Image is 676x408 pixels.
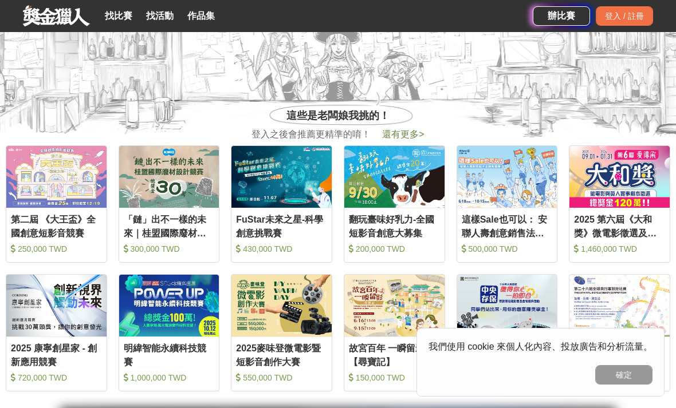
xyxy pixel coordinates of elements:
div: 200,000 TWD [349,243,440,255]
div: 430,000 TWD [236,243,327,255]
div: 2025 康寧創星家 - 創新應用競賽 [11,342,102,367]
img: Cover Image [231,146,332,208]
img: Cover Image [457,275,557,336]
div: 1,000,000 TWD [124,372,215,383]
a: Cover Image翻玩臺味好乳力-全國短影音創意大募集 200,000 TWD [344,145,445,263]
img: Cover Image [119,275,219,336]
div: 720,000 TWD [11,372,102,383]
span: 登入之後會推薦更精準的唷！ [251,128,371,141]
div: 2025 第六屆《大和獎》微電影徵選及感人實事分享 [574,213,665,239]
a: 找比賽 [100,8,137,24]
img: Cover Image [344,275,445,336]
a: Cover Image明緯智能永續科技競賽 1,000,000 TWD [119,274,220,391]
img: Cover Image [231,275,332,336]
button: 確定 [595,365,653,385]
div: 故宮百年 一瞬留影【尋寶記】 [349,342,440,367]
img: Cover Image [6,275,107,336]
img: Cover Image [569,146,670,208]
div: 550,000 TWD [236,372,327,383]
div: 2025麥味登微電影暨短影音創作大賽 [236,342,327,367]
div: 150,000 TWD [349,372,440,383]
img: Cover Image [457,146,557,208]
div: FuStar未來之星-科學創意挑戰賽 [236,213,327,239]
a: 找活動 [142,8,178,24]
img: Cover Image [344,146,445,208]
div: 第二屆 《大王盃》全國創意短影音競賽 [11,213,102,239]
span: 還有更多 > [382,129,424,139]
div: 「鏈」出不一樣的未來｜桂盟國際廢材設計競賽 [124,213,215,239]
div: 300,000 TWD [124,243,215,255]
img: Cover Image [119,146,219,208]
a: Cover Image2025 康寧創星家 - 創新應用競賽 720,000 TWD [6,274,107,391]
a: 還有更多> [382,129,424,139]
div: 這樣Sale也可以： 安聯人壽創意銷售法募集 [462,213,553,239]
div: 250,000 TWD [11,243,102,255]
a: Cover Image第26屆全球自行車設計比賽(IBDC) 400,000 TWD [569,274,670,391]
a: 作品集 [183,8,219,24]
img: Cover Image [6,146,107,208]
div: 1,460,000 TWD [574,243,665,255]
div: 明緯智能永續科技競賽 [124,342,215,367]
a: Cover ImageFuStar未來之星-科學創意挑戰賽 430,000 TWD [231,145,332,263]
a: Cover Image114年大專院校存款保險短影音及金句徵件活動 260,000 TWD [457,274,558,391]
a: Cover Image這樣Sale也可以： 安聯人壽創意銷售法募集 500,000 TWD [457,145,558,263]
div: 500,000 TWD [462,243,553,255]
a: Cover Image「鏈」出不一樣的未來｜桂盟國際廢材設計競賽 300,000 TWD [119,145,220,263]
div: 翻玩臺味好乳力-全國短影音創意大募集 [349,213,440,239]
a: Cover Image故宮百年 一瞬留影【尋寶記】 150,000 TWD [344,274,445,391]
span: 我們使用 cookie 來個人化內容、投放廣告和分析流量。 [429,342,653,351]
div: 登入 / 註冊 [596,6,653,26]
a: Cover Image2025麥味登微電影暨短影音創作大賽 550,000 TWD [231,274,332,391]
a: 辦比賽 [533,6,590,26]
a: Cover Image2025 第六屆《大和獎》微電影徵選及感人實事分享 1,460,000 TWD [569,145,670,263]
img: Cover Image [569,275,670,336]
a: Cover Image第二屆 《大王盃》全國創意短影音競賽 250,000 TWD [6,145,107,263]
span: 這些是老闆娘我挑的！ [286,108,390,124]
